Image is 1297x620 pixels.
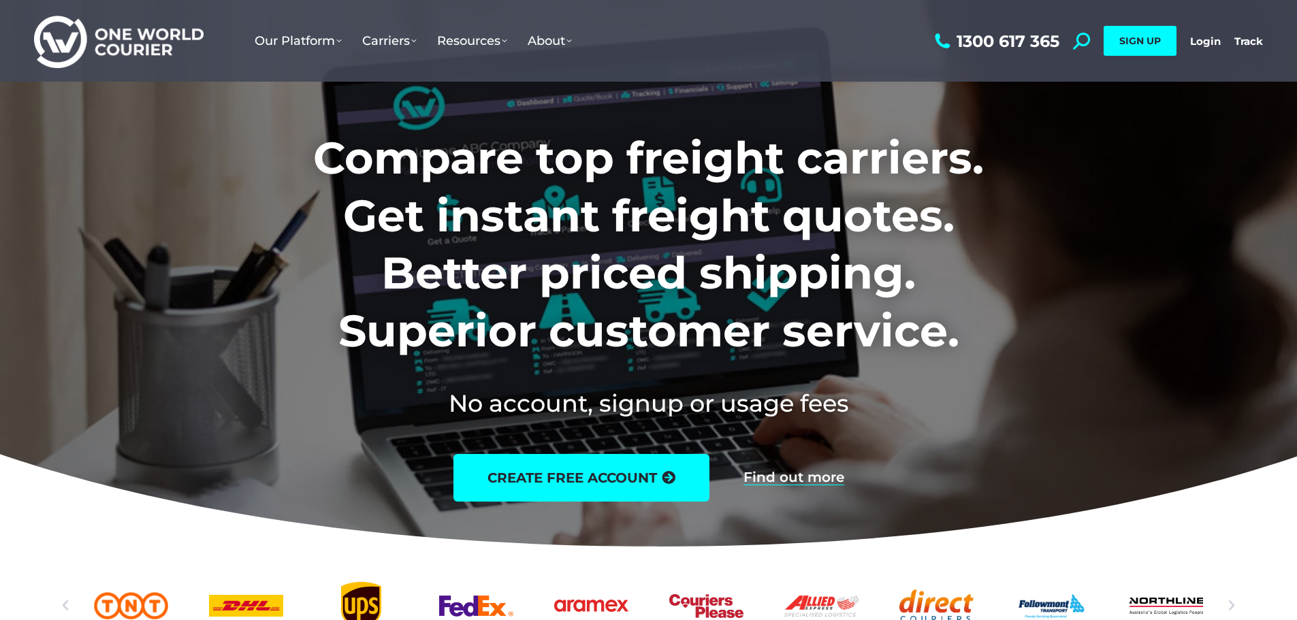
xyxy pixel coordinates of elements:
a: Resources [427,20,517,62]
span: SIGN UP [1119,35,1161,47]
a: Track [1234,35,1263,48]
a: 1300 617 365 [931,33,1059,50]
span: Our Platform [255,33,342,48]
span: Carriers [362,33,417,48]
h1: Compare top freight carriers. Get instant freight quotes. Better priced shipping. Superior custom... [223,129,1074,359]
a: SIGN UP [1104,26,1176,56]
a: Find out more [743,470,844,485]
a: Login [1190,35,1221,48]
a: create free account [453,454,709,502]
span: Resources [437,33,507,48]
a: About [517,20,582,62]
a: Carriers [352,20,427,62]
img: One World Courier [34,14,204,69]
a: Our Platform [244,20,352,62]
span: About [528,33,572,48]
h2: No account, signup or usage fees [223,387,1074,420]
